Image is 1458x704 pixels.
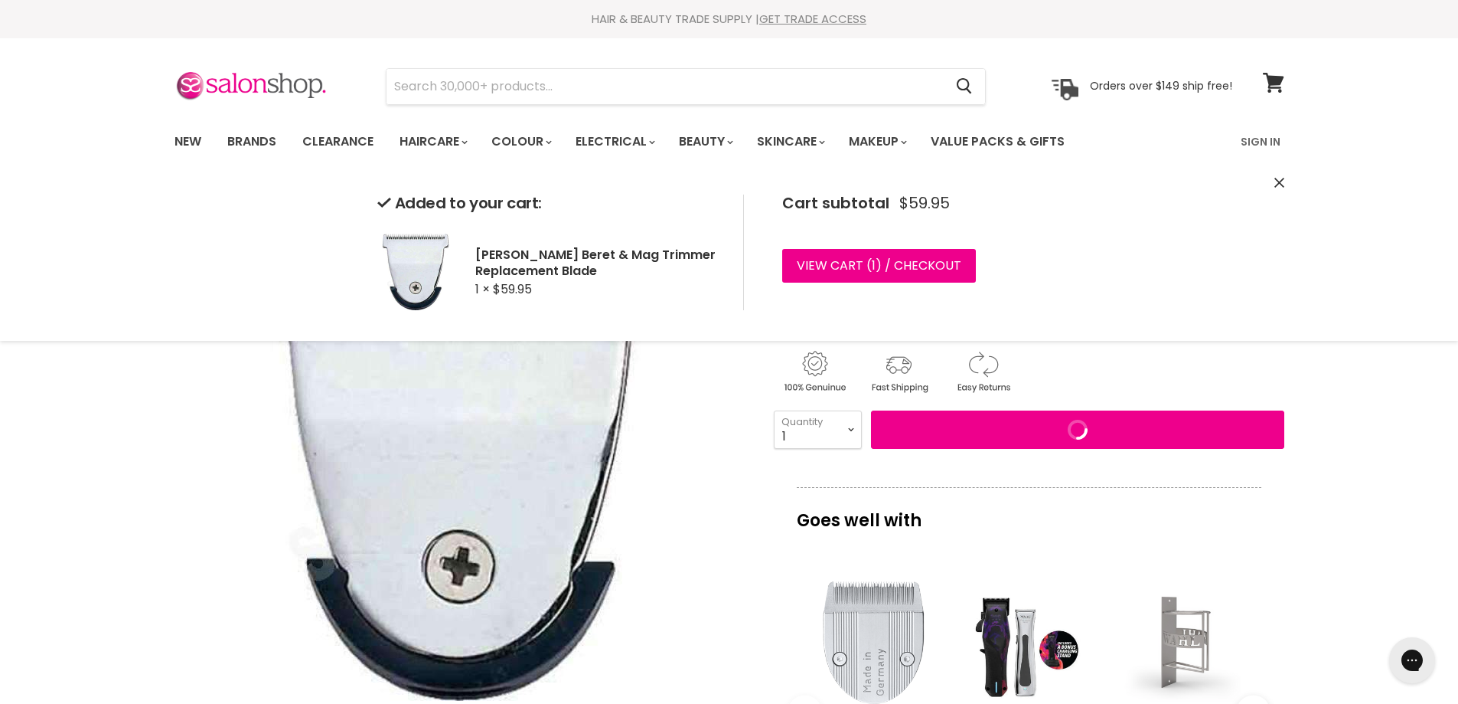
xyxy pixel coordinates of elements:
[797,487,1261,538] p: Goes well with
[759,11,866,27] a: GET TRADE ACCESS
[774,349,855,395] img: genuine.gif
[919,126,1076,158] a: Value Packs & Gifts
[944,69,985,104] button: Search
[493,280,532,298] span: $59.95
[837,126,916,158] a: Makeup
[1381,632,1443,689] iframe: Gorgias live chat messenger
[564,126,664,158] a: Electrical
[163,120,1154,164] ul: Main menu
[155,120,1303,164] nav: Main
[1231,126,1290,158] a: Sign In
[388,126,477,158] a: Haircare
[155,11,1303,27] div: HAIR & BEAUTY TRADE SUPPLY |
[230,241,690,701] img: Wahl Beret & Mag Trimmer Replacement Blade
[667,126,742,158] a: Beauty
[475,247,719,279] h2: [PERSON_NAME] Beret & Mag Trimmer Replacement Blade
[774,411,862,449] select: Quantity
[387,69,944,104] input: Search
[216,126,288,158] a: Brands
[858,349,939,395] img: shipping.gif
[899,195,950,212] span: $59.95
[782,249,976,283] a: View cart (1) / Checkout
[377,195,719,212] h2: Added to your cart:
[1274,175,1284,192] button: Close
[872,257,876,274] span: 1
[163,126,213,158] a: New
[480,126,561,158] a: Colour
[291,126,385,158] a: Clearance
[386,68,986,105] form: Product
[942,349,1023,395] img: returns.gif
[1090,79,1232,93] p: Orders over $149 ship free!
[377,234,454,310] img: Wahl Beret & Mag Trimmer Replacement Blade
[475,280,490,298] span: 1 ×
[745,126,834,158] a: Skincare
[782,192,889,214] span: Cart subtotal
